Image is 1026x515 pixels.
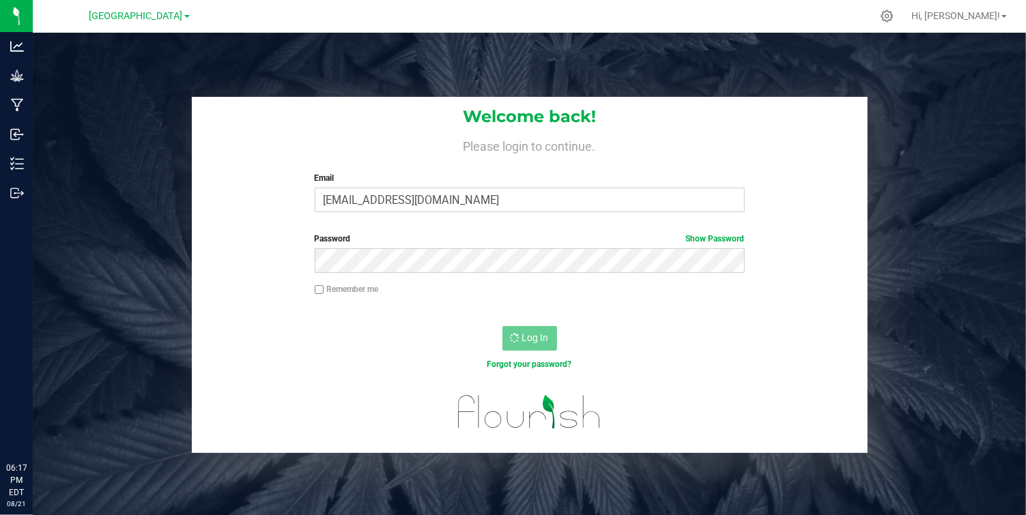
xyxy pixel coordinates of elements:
[10,157,24,171] inline-svg: Inventory
[315,234,351,244] span: Password
[686,234,745,244] a: Show Password
[192,108,868,126] h1: Welcome back!
[879,10,896,23] div: Manage settings
[315,285,324,295] input: Remember me
[10,186,24,200] inline-svg: Outbound
[6,462,27,499] p: 06:17 PM EDT
[10,98,24,112] inline-svg: Manufacturing
[315,172,745,184] label: Email
[445,385,614,439] img: flourish_logo.svg
[502,326,557,351] button: Log In
[6,499,27,509] p: 08/21
[89,10,183,22] span: [GEOGRAPHIC_DATA]
[10,40,24,53] inline-svg: Analytics
[315,283,379,295] label: Remember me
[192,136,868,153] h4: Please login to continue.
[487,359,572,369] a: Forgot your password?
[522,332,549,343] span: Log In
[911,10,1000,21] span: Hi, [PERSON_NAME]!
[10,128,24,141] inline-svg: Inbound
[10,69,24,83] inline-svg: Grow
